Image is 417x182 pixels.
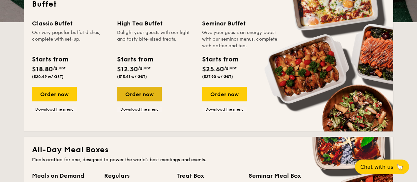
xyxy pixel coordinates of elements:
[32,157,385,163] div: Meals crafted for one, designed to power the world's best meetings and events.
[32,87,77,101] div: Order now
[117,55,153,64] div: Starts from
[249,171,313,180] div: Seminar Meal Box
[104,171,168,180] div: Regulars
[202,65,224,73] span: $25.60
[224,66,237,70] span: /guest
[32,65,53,73] span: $18.80
[202,107,247,112] a: Download the menu
[117,107,162,112] a: Download the menu
[117,87,162,101] div: Order now
[117,74,147,79] span: ($13.41 w/ GST)
[32,145,385,155] h2: All-Day Meal Boxes
[176,171,241,180] div: Treat Box
[32,74,64,79] span: ($20.49 w/ GST)
[117,19,194,28] div: High Tea Buffet
[202,19,279,28] div: Seminar Buffet
[202,87,247,101] div: Order now
[360,164,393,170] span: Chat with us
[32,19,109,28] div: Classic Buffet
[32,55,68,64] div: Starts from
[32,29,109,49] div: Our very popular buffet dishes, complete with set-up.
[138,66,151,70] span: /guest
[202,29,279,49] div: Give your guests an energy boost with our seminar menus, complete with coffee and tea.
[32,171,96,180] div: Meals on Demand
[202,55,238,64] div: Starts from
[202,74,233,79] span: ($27.90 w/ GST)
[396,163,404,171] span: 🦙
[117,29,194,49] div: Delight your guests with our light and tasty bite-sized treats.
[32,107,77,112] a: Download the menu
[53,66,66,70] span: /guest
[355,160,409,174] button: Chat with us🦙
[117,65,138,73] span: $12.30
